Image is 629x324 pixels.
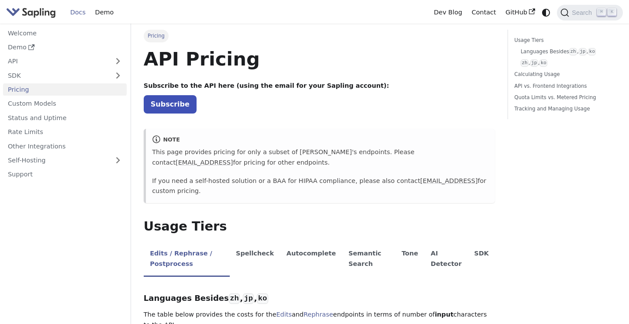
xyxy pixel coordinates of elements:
code: zh [229,293,240,304]
strong: Subscribe to the API here (using the email for your Sapling account): [144,82,389,89]
a: Support [3,168,127,181]
a: [EMAIL_ADDRESS] [176,159,233,166]
button: Expand sidebar category 'SDK' [109,69,127,82]
a: Pricing [3,83,127,96]
a: Other Integrations [3,140,127,152]
li: Spellcheck [230,242,280,277]
a: GitHub [501,6,539,19]
a: API [3,55,109,68]
strong: input [435,311,453,318]
code: jp [530,59,538,67]
a: Quota Limits vs. Metered Pricing [515,93,613,102]
button: Expand sidebar category 'API' [109,55,127,68]
a: Calculating Usage [515,70,613,79]
code: zh [569,48,577,55]
a: SDK [3,69,109,82]
code: ko [588,48,596,55]
a: Dev Blog [429,6,467,19]
button: Search (Command+K) [557,5,622,21]
li: SDK [468,242,495,277]
a: zh,jp,ko [521,59,610,67]
a: [EMAIL_ADDRESS] [420,177,477,184]
kbd: K [608,8,616,16]
a: Demo [3,41,127,54]
li: Autocomplete [280,242,342,277]
a: Docs [66,6,90,19]
span: Search [569,9,597,16]
a: Rephrase [304,311,333,318]
li: Tone [395,242,425,277]
a: Usage Tiers [515,36,613,45]
a: Contact [467,6,501,19]
li: Edits / Rephrase / Postprocess [144,242,230,277]
div: note [152,135,489,145]
a: Status and Uptime [3,111,127,124]
li: AI Detector [425,242,468,277]
a: Tracking and Managing Usage [515,105,613,113]
a: API vs. Frontend Integrations [515,82,613,90]
a: Welcome [3,27,127,39]
code: jp [579,48,587,55]
nav: Breadcrumbs [144,30,495,42]
img: Sapling.ai [6,6,56,19]
code: ko [539,59,547,67]
code: ko [257,293,268,304]
a: Custom Models [3,97,127,110]
span: Pricing [144,30,169,42]
a: Languages Besideszh,jp,ko [521,48,610,56]
code: zh [521,59,529,67]
h3: Languages Besides , , [144,293,495,303]
a: Demo [90,6,118,19]
a: Self-Hosting [3,154,127,167]
a: Subscribe [144,95,197,113]
h2: Usage Tiers [144,219,495,234]
a: Sapling.ai [6,6,59,19]
p: This page provides pricing for only a subset of [PERSON_NAME]'s endpoints. Please contact for pri... [152,147,489,168]
a: Rate Limits [3,126,127,138]
h1: API Pricing [144,47,495,71]
kbd: ⌘ [597,8,606,16]
p: If you need a self-hosted solution or a BAA for HIPAA compliance, please also contact for custom ... [152,176,489,197]
button: Switch between dark and light mode (currently system mode) [540,6,553,19]
a: Edits [276,311,292,318]
code: jp [243,293,254,304]
li: Semantic Search [342,242,395,277]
